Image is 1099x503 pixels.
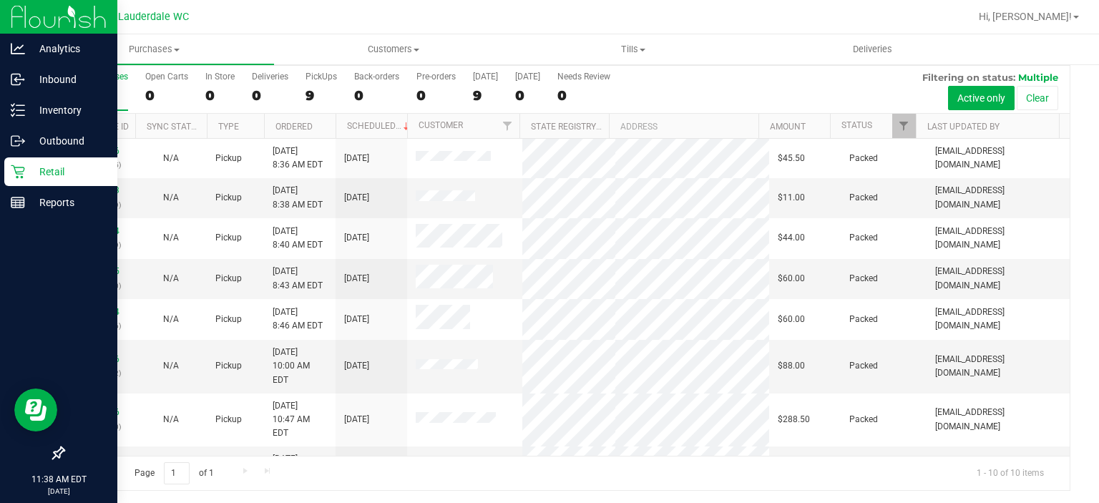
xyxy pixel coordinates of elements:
div: Open Carts [145,72,188,82]
div: Back-orders [354,72,399,82]
span: Pickup [215,413,242,426]
div: [DATE] [515,72,540,82]
span: [DATE] [344,191,369,205]
span: $11.00 [778,191,805,205]
span: Packed [849,359,878,373]
p: Inventory [25,102,111,119]
a: Status [841,120,872,130]
inline-svg: Analytics [11,41,25,56]
iframe: Resource center [14,389,57,431]
span: Packed [849,231,878,245]
a: State Registry ID [531,122,606,132]
span: Not Applicable [163,273,179,283]
span: Multiple [1018,72,1058,83]
button: N/A [163,272,179,285]
span: Not Applicable [163,153,179,163]
div: Needs Review [557,72,610,82]
span: Packed [849,152,878,165]
div: 0 [145,87,188,104]
span: [DATE] 8:46 AM EDT [273,306,323,333]
a: Scheduled [347,121,412,131]
inline-svg: Inventory [11,103,25,117]
button: N/A [163,359,179,373]
span: Pickup [215,313,242,326]
span: [EMAIL_ADDRESS][DOMAIN_NAME] [935,306,1061,333]
div: In Store [205,72,235,82]
span: Packed [849,191,878,205]
span: Not Applicable [163,361,179,371]
a: Type [218,122,239,132]
a: Filter [496,114,519,138]
span: [DATE] 8:36 AM EDT [273,145,323,172]
a: Ordered [275,122,313,132]
inline-svg: Reports [11,195,25,210]
span: 1 - 10 of 10 items [965,462,1055,484]
span: Not Applicable [163,192,179,202]
div: 0 [354,87,399,104]
p: [DATE] [6,486,111,497]
span: Not Applicable [163,414,179,424]
span: Purchases [34,43,274,56]
span: Pickup [215,191,242,205]
button: Clear [1017,86,1058,110]
inline-svg: Outbound [11,134,25,148]
span: $288.50 [778,413,810,426]
span: Pickup [215,359,242,373]
p: Retail [25,163,111,180]
span: [DATE] [344,152,369,165]
span: [EMAIL_ADDRESS][DOMAIN_NAME] [935,265,1061,292]
span: Tills [514,43,753,56]
a: Sync Status [147,122,202,132]
span: Filtering on status: [922,72,1015,83]
a: Customer [419,120,463,130]
button: N/A [163,231,179,245]
a: Customers [274,34,514,64]
span: [DATE] [344,359,369,373]
span: [DATE] 8:38 AM EDT [273,184,323,211]
div: 0 [515,87,540,104]
span: Deliveries [834,43,912,56]
span: [DATE] [344,231,369,245]
a: Amount [770,122,806,132]
a: Purchases [34,34,274,64]
span: $88.00 [778,359,805,373]
th: Address [609,114,758,139]
span: [EMAIL_ADDRESS][DOMAIN_NAME] [935,184,1061,211]
span: [DATE] 8:40 AM EDT [273,225,323,252]
span: Packed [849,413,878,426]
span: Pickup [215,272,242,285]
span: [DATE] [344,413,369,426]
span: $60.00 [778,272,805,285]
span: [EMAIL_ADDRESS][DOMAIN_NAME] [935,225,1061,252]
div: Deliveries [252,72,288,82]
span: [DATE] 10:47 AM EDT [273,399,327,441]
span: Not Applicable [163,314,179,324]
span: Ft. Lauderdale WC [103,11,189,23]
div: [DATE] [473,72,498,82]
span: Not Applicable [163,233,179,243]
p: 11:38 AM EDT [6,473,111,486]
span: [EMAIL_ADDRESS][DOMAIN_NAME] [935,145,1061,172]
button: N/A [163,413,179,426]
span: $45.50 [778,152,805,165]
span: [DATE] 10:00 AM EDT [273,346,327,387]
div: 9 [306,87,337,104]
span: [DATE] 11:07 AM EDT [273,452,327,494]
a: Filter [892,114,916,138]
a: Last Updated By [927,122,1000,132]
span: [DATE] [344,313,369,326]
p: Outbound [25,132,111,150]
span: [DATE] [344,272,369,285]
span: Packed [849,313,878,326]
span: Page of 1 [122,462,225,484]
button: N/A [163,152,179,165]
div: PickUps [306,72,337,82]
inline-svg: Retail [11,165,25,179]
span: Pickup [215,152,242,165]
a: Deliveries [753,34,992,64]
inline-svg: Inbound [11,72,25,87]
input: 1 [164,462,190,484]
div: 0 [416,87,456,104]
span: [DATE] 8:43 AM EDT [273,265,323,292]
span: $44.00 [778,231,805,245]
